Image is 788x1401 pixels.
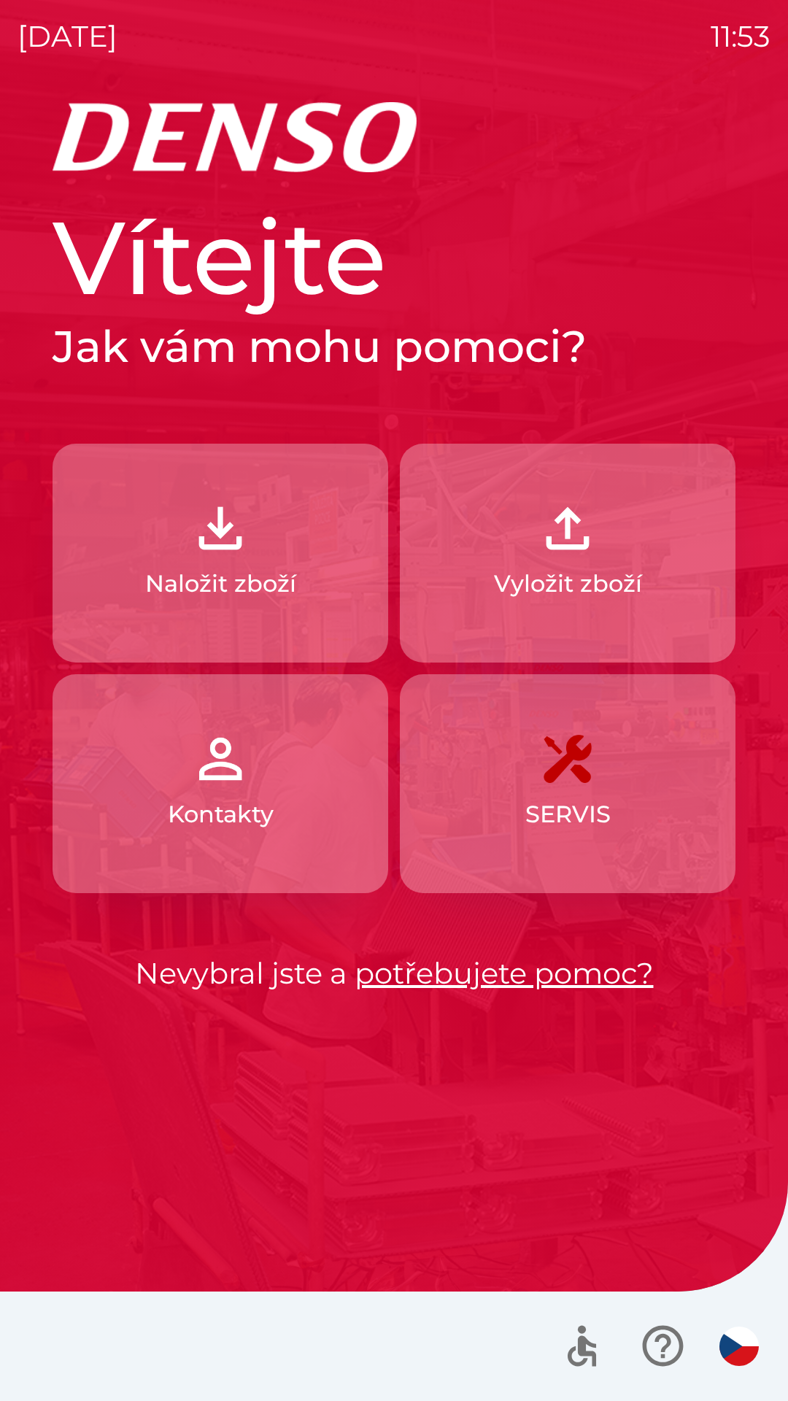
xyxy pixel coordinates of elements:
[168,797,274,832] p: Kontakty
[53,444,388,663] button: Naložit zboží
[400,674,735,893] button: SERVIS
[355,955,654,991] a: potřebujete pomoc?
[536,727,600,791] img: 7408382d-57dc-4d4c-ad5a-dca8f73b6e74.png
[53,196,735,320] h1: Vítejte
[719,1327,759,1366] img: cs flag
[188,496,252,560] img: 918cc13a-b407-47b8-8082-7d4a57a89498.png
[53,102,735,172] img: Logo
[711,15,770,58] p: 11:53
[536,496,600,560] img: 2fb22d7f-6f53-46d3-a092-ee91fce06e5d.png
[53,674,388,893] button: Kontakty
[53,320,735,374] h2: Jak vám mohu pomoci?
[525,797,611,832] p: SERVIS
[145,566,296,601] p: Naložit zboží
[18,15,117,58] p: [DATE]
[400,444,735,663] button: Vyložit zboží
[53,952,735,995] p: Nevybral jste a
[494,566,642,601] p: Vyložit zboží
[188,727,252,791] img: 072f4d46-cdf8-44b2-b931-d189da1a2739.png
